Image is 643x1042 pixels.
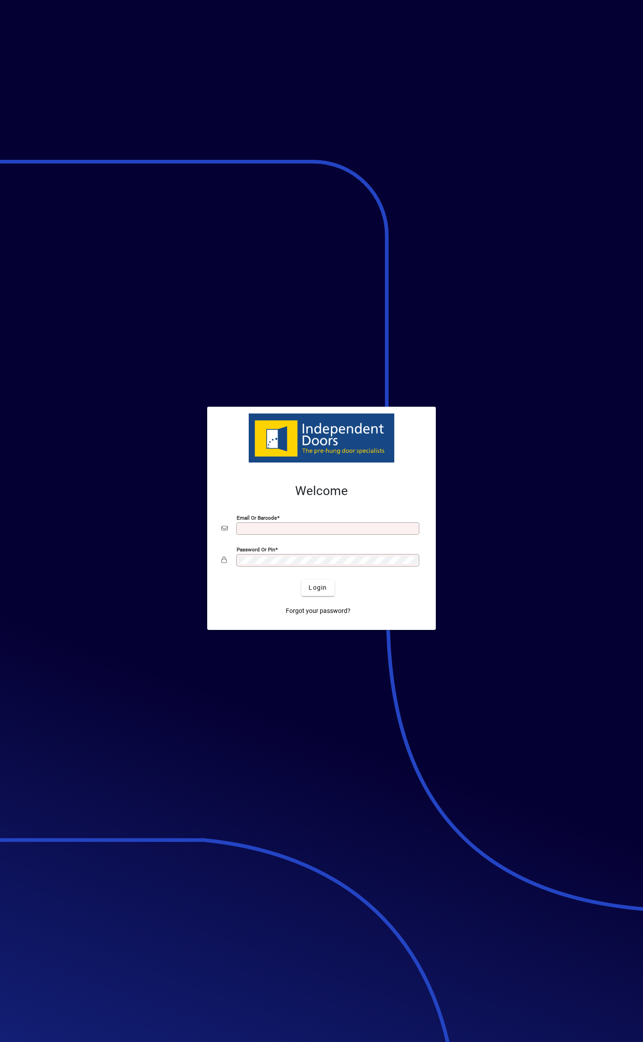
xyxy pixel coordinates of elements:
[221,483,422,499] h2: Welcome
[237,546,275,552] mat-label: Password or Pin
[282,603,354,619] a: Forgot your password?
[237,514,277,521] mat-label: Email or Barcode
[301,580,334,596] button: Login
[286,606,351,616] span: Forgot your password?
[309,583,327,592] span: Login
